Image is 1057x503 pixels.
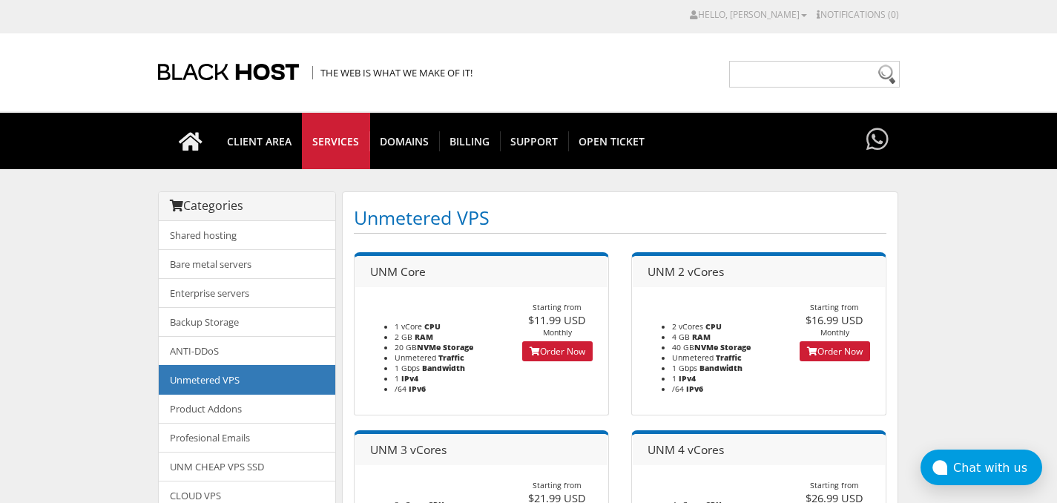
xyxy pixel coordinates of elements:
a: UNM CHEAP VPS SSD [159,452,335,481]
span: 1 Gbps [672,363,697,373]
b: IPv6 [686,384,703,394]
span: 1 vCore [395,321,422,332]
span: 20 GB [395,342,441,352]
a: Have questions? [863,113,892,168]
div: Chat with us [953,461,1042,475]
span: 2 GB [395,332,412,342]
span: Unmetered [672,352,714,363]
b: Bandwidth [699,363,742,373]
span: $16.99 USD [806,312,863,327]
span: UNM 4 vCores [648,441,724,458]
a: Notifications [817,8,899,21]
span: UNM 3 vCores [370,441,447,458]
a: Enterprise servers [159,278,335,308]
a: Open Ticket [568,113,655,169]
a: Support [500,113,569,169]
span: Domains [369,131,440,151]
a: SERVICES [302,113,370,169]
b: Traffic [438,352,464,363]
div: Starting from Monthly [507,302,608,338]
b: CPU [705,321,722,332]
b: IPv4 [401,373,418,384]
b: Storage [443,342,473,352]
a: Shared hosting [159,221,335,250]
a: ANTI-DDoS [159,336,335,366]
h3: Categories [170,200,324,213]
a: Backup Storage [159,307,335,337]
a: Billing [439,113,501,169]
a: Profesional Emails [159,423,335,453]
a: Hello, [PERSON_NAME] [690,8,807,21]
b: Bandwidth [422,363,465,373]
b: IPv6 [409,384,426,394]
span: The Web is what we make of it! [312,66,472,79]
span: 1 [672,373,676,384]
span: 1 Gbps [395,363,420,373]
span: Billing [439,131,501,151]
b: Traffic [716,352,742,363]
b: RAM [415,332,433,342]
a: Order Now [800,341,870,361]
div: Starting from Monthly [784,302,886,338]
a: CLIENT AREA [217,113,303,169]
a: Product Addons [159,394,335,424]
span: /64 [395,384,406,394]
span: SERVICES [302,131,370,151]
h1: Unmetered VPS [354,203,886,234]
span: Unmetered [395,352,436,363]
b: NVMe [417,342,441,352]
span: UNM Core [370,263,426,280]
span: UNM 2 vCores [648,263,724,280]
input: Need help? [729,61,900,88]
b: IPv4 [679,373,696,384]
b: CPU [424,321,441,332]
span: Support [500,131,569,151]
span: $11.99 USD [528,312,586,327]
span: CLIENT AREA [217,131,303,151]
button: Chat with us [921,450,1042,485]
span: Open Ticket [568,131,655,151]
span: 1 [395,373,399,384]
a: Order Now [522,341,593,361]
a: Unmetered VPS [159,365,335,395]
b: NVMe [694,342,718,352]
span: 4 GB [672,332,690,342]
a: Domains [369,113,440,169]
span: /64 [672,384,684,394]
span: 40 GB [672,342,718,352]
a: Bare metal servers [159,249,335,279]
span: 2 vCores [672,321,703,332]
b: Storage [720,342,751,352]
a: Go to homepage [164,113,217,169]
b: RAM [692,332,711,342]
